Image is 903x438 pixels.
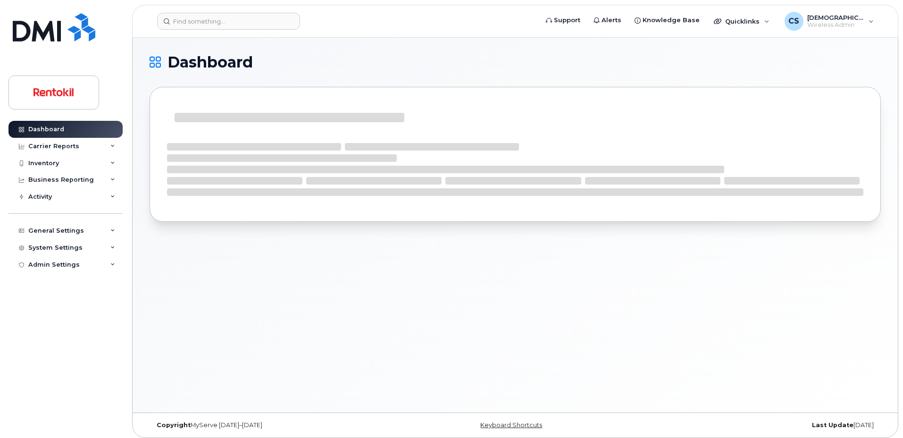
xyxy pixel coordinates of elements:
span: Dashboard [167,55,253,69]
a: Keyboard Shortcuts [480,421,542,429]
div: MyServe [DATE]–[DATE] [150,421,393,429]
div: [DATE] [637,421,881,429]
strong: Copyright [157,421,191,429]
strong: Last Update [812,421,853,429]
